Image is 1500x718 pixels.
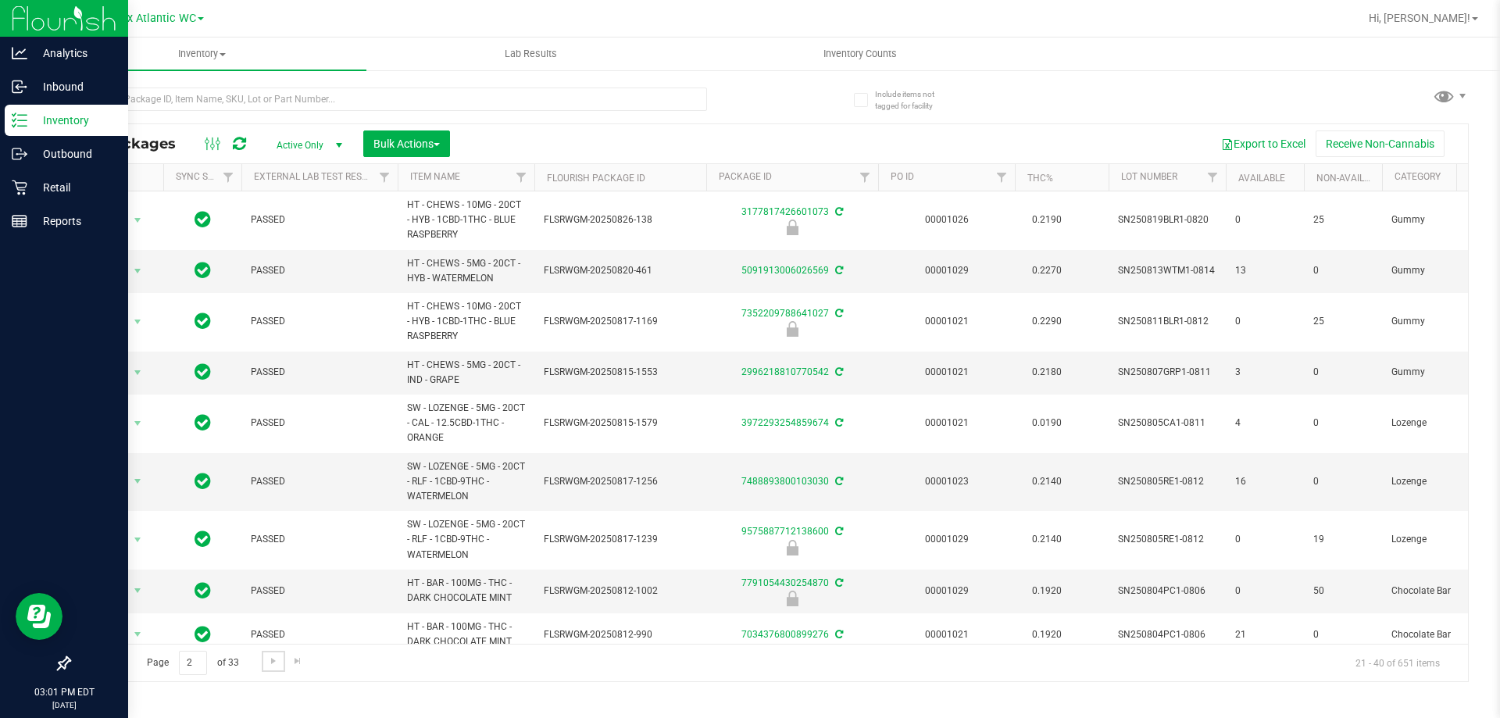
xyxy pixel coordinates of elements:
span: select [128,470,148,492]
span: PASSED [251,263,388,278]
span: 0 [1313,627,1373,642]
span: SN250811BLR1-0812 [1118,314,1216,329]
span: SW - LOZENGE - 5MG - 20CT - RLF - 1CBD-9THC - WATERMELON [407,517,525,563]
a: Go to the next page [262,651,284,672]
span: 0.2290 [1024,310,1070,333]
a: Filter [372,164,398,191]
a: 00001021 [925,316,969,327]
span: 0.2270 [1024,259,1070,282]
span: Inventory [37,47,366,61]
span: 0.2140 [1024,470,1070,493]
span: Inventory Counts [802,47,918,61]
a: 00001021 [925,417,969,428]
span: Sync from Compliance System [833,308,843,319]
span: FLSRWGM-20250817-1239 [544,532,697,547]
span: 50 [1313,584,1373,598]
span: 0 [1313,416,1373,430]
a: 5091913006026569 [741,265,829,276]
a: 7352209788641027 [741,308,829,319]
a: THC% [1027,173,1053,184]
span: FLSRWGM-20250812-990 [544,627,697,642]
span: PASSED [251,474,388,489]
a: 00001021 [925,629,969,640]
span: 21 - 40 of 651 items [1343,651,1452,674]
a: Inventory [37,38,366,70]
span: select [128,260,148,282]
span: 19 [1313,532,1373,547]
span: Lab Results [484,47,578,61]
a: Filter [216,164,241,191]
a: 7034376800899276 [741,629,829,640]
span: 16 [1235,474,1295,489]
inline-svg: Inventory [12,113,27,128]
a: Non-Available [1316,173,1386,184]
span: select [128,311,148,333]
a: Flourish Package ID [547,173,645,184]
span: PASSED [251,584,388,598]
span: 3 [1235,365,1295,380]
a: Filter [852,164,878,191]
span: Sync from Compliance System [833,206,843,217]
a: 3177817426601073 [741,206,829,217]
a: 00001023 [925,476,969,487]
a: Item Name [410,171,460,182]
span: PASSED [251,532,388,547]
span: 0.0190 [1024,412,1070,434]
input: 2 [179,651,207,675]
span: HT - CHEWS - 5MG - 20CT - IND - GRAPE [407,358,525,388]
p: 03:01 PM EDT [7,685,121,699]
a: Go to the last page [287,651,309,672]
span: SW - LOZENGE - 5MG - 20CT - RLF - 1CBD-9THC - WATERMELON [407,459,525,505]
inline-svg: Outbound [12,146,27,162]
a: 3972293254859674 [741,417,829,428]
a: Filter [1200,164,1226,191]
inline-svg: Inbound [12,79,27,95]
span: FLSRWGM-20250826-138 [544,213,697,227]
span: PASSED [251,627,388,642]
span: 0 [1235,314,1295,329]
span: HT - CHEWS - 10MG - 20CT - HYB - 1CBD-1THC - BLUE RASPBERRY [407,198,525,243]
span: In Sync [195,580,211,602]
span: FLSRWGM-20250817-1256 [544,474,697,489]
a: 00001026 [925,214,969,225]
a: Filter [509,164,534,191]
span: select [128,413,148,434]
p: Inbound [27,77,121,96]
inline-svg: Reports [12,213,27,229]
span: Bulk Actions [373,138,440,150]
p: Outbound [27,145,121,163]
span: In Sync [195,412,211,434]
span: HT - CHEWS - 10MG - 20CT - HYB - 1CBD-1THC - BLUE RASPBERRY [407,299,525,345]
span: 0 [1235,213,1295,227]
span: 0 [1313,474,1373,489]
span: HT - BAR - 100MG - THC - DARK CHOCOLATE MINT [407,620,525,649]
span: 0.1920 [1024,623,1070,646]
p: Inventory [27,111,121,130]
span: PASSED [251,213,388,227]
a: 00001029 [925,585,969,596]
span: SN250805RE1-0812 [1118,474,1216,489]
span: 0.2140 [1024,528,1070,551]
div: Newly Received [704,591,880,606]
span: 0.2190 [1024,209,1070,231]
span: SN250813WTM1-0814 [1118,263,1216,278]
a: External Lab Test Result [254,171,377,182]
span: HT - BAR - 100MG - THC - DARK CHOCOLATE MINT [407,576,525,605]
span: 0 [1235,532,1295,547]
button: Receive Non-Cannabis [1316,130,1445,157]
span: Sync from Compliance System [833,366,843,377]
button: Export to Excel [1211,130,1316,157]
span: Page of 33 [134,651,252,675]
span: HT - CHEWS - 5MG - 20CT - HYB - WATERMELON [407,256,525,286]
iframe: Resource center [16,593,62,640]
span: FLSRWGM-20250815-1553 [544,365,697,380]
span: PASSED [251,314,388,329]
button: Bulk Actions [363,130,450,157]
span: Hi, [PERSON_NAME]! [1369,12,1470,24]
a: 00001021 [925,366,969,377]
a: Category [1395,171,1441,182]
a: 7791054430254870 [741,577,829,588]
span: select [128,362,148,384]
span: In Sync [195,259,211,281]
span: In Sync [195,209,211,230]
